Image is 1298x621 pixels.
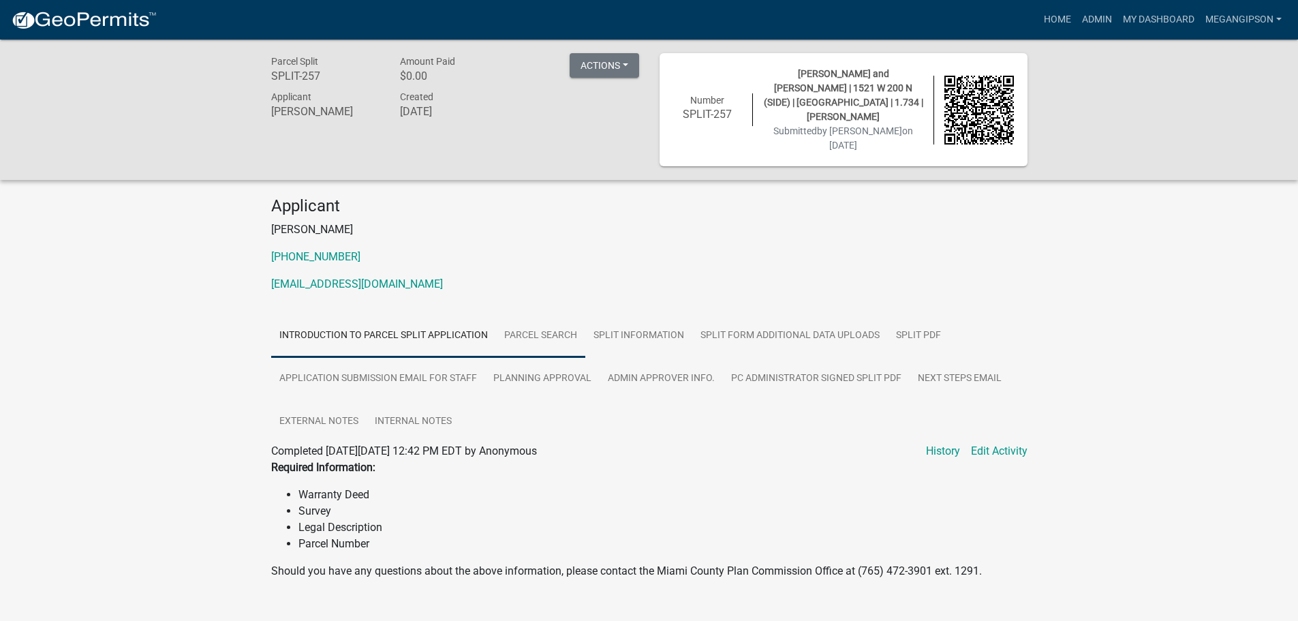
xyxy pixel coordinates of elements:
h6: [PERSON_NAME] [271,105,380,118]
li: Warranty Deed [298,487,1027,503]
a: Home [1038,7,1077,33]
h6: SPLIT-257 [673,108,743,121]
a: History [926,443,960,459]
img: QR code [944,76,1014,145]
span: by [PERSON_NAME] [817,125,902,136]
a: Introduction to Parcel Split Application [271,314,496,358]
a: megangipson [1200,7,1287,33]
span: [PERSON_NAME] and [PERSON_NAME] | 1521 W 200 N (SIDE) | [GEOGRAPHIC_DATA] | 1.734 | [PERSON_NAME] [764,68,923,122]
span: Completed [DATE][DATE] 12:42 PM EDT by Anonymous [271,444,537,457]
a: Planning Approval [485,357,600,401]
button: Actions [570,53,639,78]
a: Split PDF [888,314,949,358]
a: Split Form Additional Data Uploads [692,314,888,358]
span: Applicant [271,91,311,102]
h6: $0.00 [400,70,509,82]
a: External Notes [271,400,367,444]
p: [PERSON_NAME] [271,222,1027,238]
a: [EMAIL_ADDRESS][DOMAIN_NAME] [271,277,443,290]
a: Next Steps Email [910,357,1010,401]
a: Parcel search [496,314,585,358]
span: Submitted on [DATE] [773,125,913,151]
a: Application Submission Email for Staff [271,357,485,401]
h6: [DATE] [400,105,509,118]
span: Created [400,91,433,102]
p: Should you have any questions about the above information, please contact the Miami County Plan C... [271,563,1027,579]
li: Survey [298,503,1027,519]
strong: Required Information: [271,461,375,474]
a: PC Administrator Signed Split PDF [723,357,910,401]
a: Admin Approver Info. [600,357,723,401]
a: Split Information [585,314,692,358]
li: Legal Description [298,519,1027,536]
h6: SPLIT-257 [271,70,380,82]
span: Amount Paid [400,56,455,67]
li: Parcel Number [298,536,1027,552]
a: Edit Activity [971,443,1027,459]
span: Number [690,95,724,106]
a: [PHONE_NUMBER] [271,250,360,263]
span: Parcel Split [271,56,318,67]
a: Internal Notes [367,400,460,444]
a: Admin [1077,7,1117,33]
h4: Applicant [271,196,1027,216]
a: My Dashboard [1117,7,1200,33]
